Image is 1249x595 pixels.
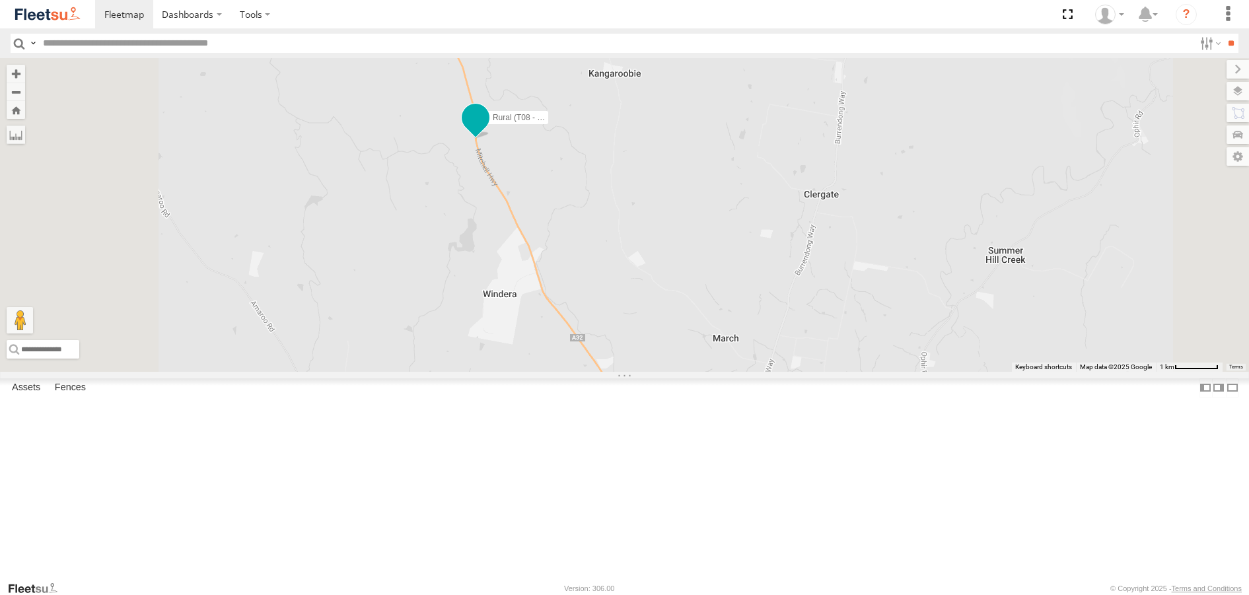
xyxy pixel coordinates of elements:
[1172,584,1242,592] a: Terms and Conditions
[1160,363,1174,370] span: 1 km
[7,65,25,83] button: Zoom in
[7,101,25,119] button: Zoom Home
[7,83,25,101] button: Zoom out
[7,582,68,595] a: Visit our Website
[1015,363,1072,372] button: Keyboard shortcuts
[1080,363,1152,370] span: Map data ©2025 Google
[5,379,47,398] label: Assets
[1090,5,1129,24] div: Darren Small
[1176,4,1197,25] i: ?
[13,5,82,23] img: fleetsu-logo-horizontal.svg
[1212,378,1225,398] label: Dock Summary Table to the Right
[7,307,33,333] button: Drag Pegman onto the map to open Street View
[7,125,25,144] label: Measure
[1156,363,1223,372] button: Map scale: 1 km per 63 pixels
[1227,147,1249,166] label: Map Settings
[1110,584,1242,592] div: © Copyright 2025 -
[1195,34,1223,53] label: Search Filter Options
[1229,364,1243,369] a: Terms (opens in new tab)
[1199,378,1212,398] label: Dock Summary Table to the Left
[48,379,92,398] label: Fences
[1226,378,1239,398] label: Hide Summary Table
[28,34,38,53] label: Search Query
[492,113,604,122] span: Rural (T08 - [PERSON_NAME])
[564,584,614,592] div: Version: 306.00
